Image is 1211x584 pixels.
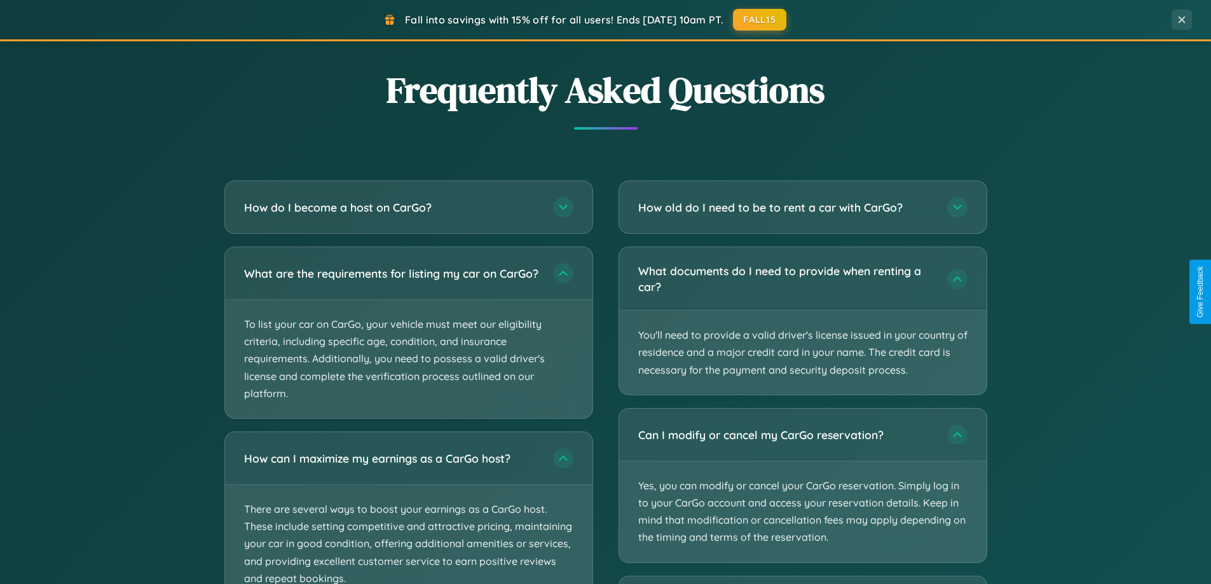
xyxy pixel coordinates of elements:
[619,461,987,562] p: Yes, you can modify or cancel your CarGo reservation. Simply log in to your CarGo account and acc...
[224,65,987,114] h2: Frequently Asked Questions
[244,200,540,215] h3: How do I become a host on CarGo?
[1196,266,1205,318] div: Give Feedback
[638,263,934,294] h3: What documents do I need to provide when renting a car?
[638,200,934,215] h3: How old do I need to be to rent a car with CarGo?
[244,451,540,466] h3: How can I maximize my earnings as a CarGo host?
[733,9,786,31] button: FALL15
[225,300,592,418] p: To list your car on CarGo, your vehicle must meet our eligibility criteria, including specific ag...
[619,311,987,395] p: You'll need to provide a valid driver's license issued in your country of residence and a major c...
[244,266,540,282] h3: What are the requirements for listing my car on CarGo?
[405,13,723,26] span: Fall into savings with 15% off for all users! Ends [DATE] 10am PT.
[638,427,934,443] h3: Can I modify or cancel my CarGo reservation?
